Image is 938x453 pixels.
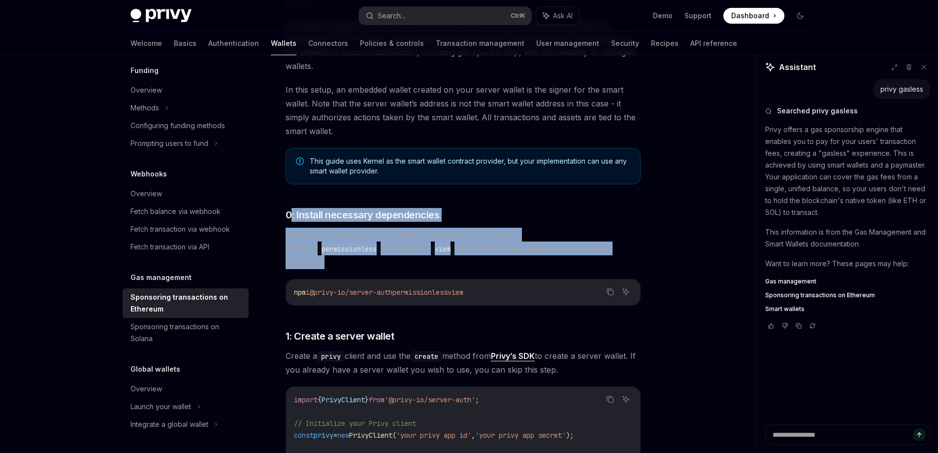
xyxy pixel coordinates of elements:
a: Dashboard [723,8,784,24]
div: Integrate a global wallet [130,418,208,430]
span: { [318,395,322,404]
span: 'your privy app id' [396,431,471,440]
span: This guide uses Kernel as the smart wallet contract provider, but your implementation can use any... [310,156,630,176]
button: Copy the contents from the code block [604,285,616,298]
span: Searched privy gasless [777,106,858,116]
span: 0: Install necessary dependencies [286,208,440,222]
div: privy gasless [880,84,923,94]
span: , [471,431,475,440]
span: PrivyClient [322,395,365,404]
span: privy [314,431,333,440]
div: Fetch transaction via API [130,241,209,253]
button: Search...CtrlK [359,7,531,25]
a: Support [684,11,712,21]
div: Sponsoring transactions on Ethereum [130,291,243,315]
span: const [294,431,314,440]
a: Overview [123,380,249,398]
a: Fetch transaction via API [123,238,249,256]
p: This information is from the Gas Management and Smart Wallets documentation. [765,226,930,250]
a: Overview [123,81,249,99]
button: Ask AI [619,285,632,298]
span: ( [392,431,396,440]
a: Overview [123,185,249,203]
div: Overview [130,84,162,96]
a: Welcome [130,32,162,55]
span: Assistant [779,61,816,73]
a: User management [536,32,599,55]
a: Sponsoring transactions on Solana [123,318,249,348]
span: Smart wallets [765,305,805,313]
span: ; [475,395,479,404]
code: create [411,351,442,362]
p: Want to learn more? These pages may help: [765,258,930,270]
a: Policies & controls [360,32,424,55]
button: Copy the contents from the code block [604,393,616,406]
span: '@privy-io/server-auth' [385,395,475,404]
div: Launch your wallet [130,401,191,413]
button: Ask AI [619,393,632,406]
a: Fetch transaction via webhook [123,220,249,238]
a: Demo [653,11,673,21]
div: Prompting users to fund [130,138,208,149]
a: Recipes [651,32,679,55]
div: Methods [130,102,159,114]
div: Sponsoring transactions on Solana [130,321,243,345]
a: Privy’s SDK [491,351,535,361]
div: Fetch transaction via webhook [130,223,230,235]
p: Privy offers a gas sponsorship engine that enables you to pay for your users' transaction fees, c... [765,124,930,218]
span: viem [448,288,463,297]
div: Overview [130,383,162,395]
div: Overview [130,188,162,200]
h5: Global wallets [130,363,180,375]
a: Configuring funding methods [123,117,249,135]
span: = [333,431,337,440]
span: // Initialize your Privy client [294,419,416,428]
span: Dashboard [731,11,769,21]
span: PrivyClient [349,431,392,440]
span: In this setup, an embedded wallet created on your server wallet is the signer for the smart walle... [286,83,641,138]
a: Basics [174,32,196,55]
span: } [365,395,369,404]
span: This guide uses Privy’s server SDK to create the server wallet, Pimlico’s package, and . Install ... [286,228,641,269]
div: Configuring funding methods [130,120,225,132]
div: Fetch balance via webhook [130,206,221,217]
span: @privy-io/server-auth [310,288,392,297]
code: privy [317,351,345,362]
span: ); [566,431,574,440]
a: Authentication [208,32,259,55]
code: permissionless [318,244,381,254]
a: Wallets [271,32,296,55]
span: npm [294,288,306,297]
svg: Note [296,157,304,165]
a: Connectors [308,32,348,55]
a: Sponsoring transactions on Ethereum [123,288,249,318]
span: from [369,395,385,404]
a: Smart wallets [765,305,930,313]
span: i [306,288,310,297]
span: Gas management [765,278,816,285]
a: Sponsoring transactions on Ethereum [765,291,930,299]
a: API reference [690,32,737,55]
a: Security [611,32,639,55]
a: Fetch balance via webhook [123,203,249,220]
span: Create a client and use the method from to create a server wallet. If you already have a server w... [286,349,641,377]
img: dark logo [130,9,192,23]
span: 'your privy app secret' [475,431,566,440]
a: Transaction management [436,32,524,55]
span: Ctrl K [511,12,525,20]
h5: Gas management [130,272,192,283]
span: 1: Create a server wallet [286,329,394,343]
button: Toggle dark mode [792,8,808,24]
span: import [294,395,318,404]
a: Gas management [765,278,930,285]
code: viem [431,244,454,254]
h5: Webhooks [130,168,167,180]
span: Sponsoring transactions on Ethereum [765,291,875,299]
button: Searched privy gasless [765,106,930,116]
div: Search... [378,10,405,22]
span: permissionless [392,288,448,297]
button: Send message [913,429,925,441]
span: new [337,431,349,440]
span: Ask AI [553,11,573,21]
button: Ask AI [536,7,580,25]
